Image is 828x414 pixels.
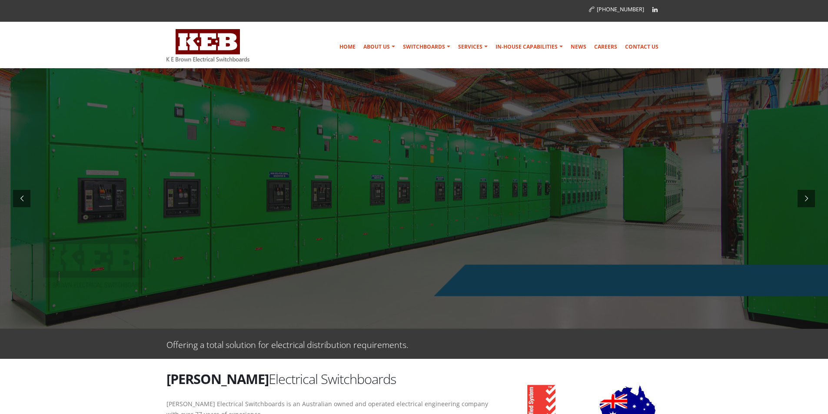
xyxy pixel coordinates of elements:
[567,38,590,56] a: News
[166,370,492,388] h2: Electrical Switchboards
[591,38,621,56] a: Careers
[166,370,269,388] strong: [PERSON_NAME]
[622,38,662,56] a: Contact Us
[166,338,409,350] p: Offering a total solution for electrical distribution requirements.
[492,38,566,56] a: In-house Capabilities
[360,38,399,56] a: About Us
[455,38,491,56] a: Services
[166,29,249,62] img: K E Brown Electrical Switchboards
[589,6,644,13] a: [PHONE_NUMBER]
[648,3,662,16] a: Linkedin
[399,38,454,56] a: Switchboards
[336,38,359,56] a: Home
